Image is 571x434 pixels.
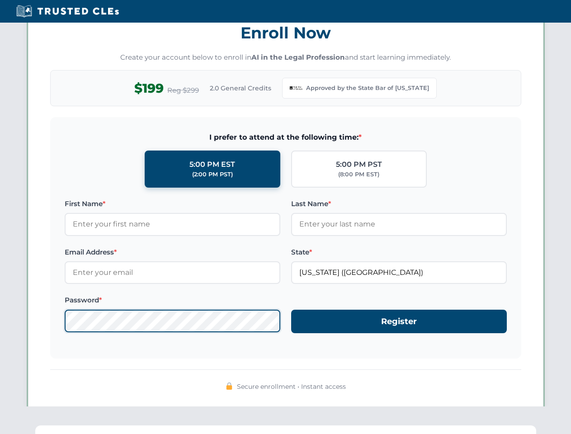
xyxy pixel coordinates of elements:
label: Email Address [65,247,280,258]
div: (2:00 PM PST) [192,170,233,179]
span: Reg $299 [167,85,199,96]
div: (8:00 PM EST) [338,170,379,179]
img: 🔒 [226,382,233,390]
p: Create your account below to enroll in and start learning immediately. [50,52,521,63]
label: State [291,247,507,258]
button: Register [291,310,507,334]
strong: AI in the Legal Profession [251,53,345,61]
h3: Enroll Now [50,19,521,47]
label: First Name [65,198,280,209]
input: Georgia (GA) [291,261,507,284]
img: Trusted CLEs [14,5,122,18]
input: Enter your email [65,261,280,284]
div: 5:00 PM PST [336,159,382,170]
label: Last Name [291,198,507,209]
span: Secure enrollment • Instant access [237,382,346,392]
input: Enter your first name [65,213,280,236]
div: 5:00 PM EST [189,159,235,170]
span: Approved by the State Bar of [US_STATE] [306,84,429,93]
span: I prefer to attend at the following time: [65,132,507,143]
label: Password [65,295,280,306]
span: $199 [134,78,164,99]
span: 2.0 General Credits [210,83,271,93]
img: Georgia Bar [290,82,302,94]
input: Enter your last name [291,213,507,236]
